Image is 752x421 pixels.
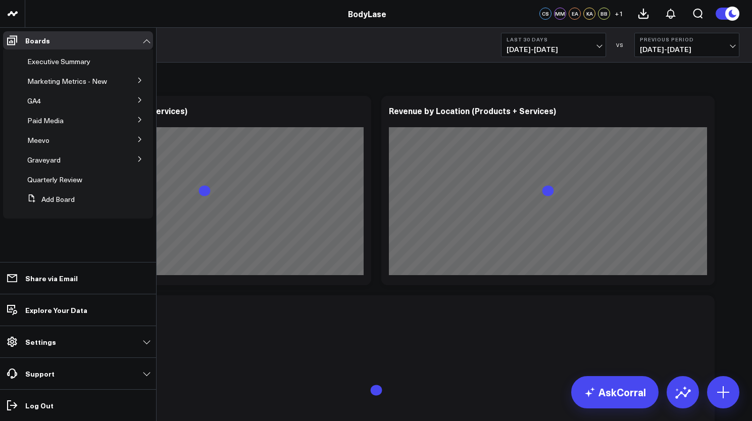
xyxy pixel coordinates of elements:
[27,58,90,66] a: Executive Summary
[23,190,75,208] button: Add Board
[348,8,386,19] a: BodyLase
[571,376,659,408] a: AskCorral
[613,8,625,20] button: +1
[539,8,552,20] div: CS
[598,8,610,20] div: BB
[634,33,739,57] button: Previous Period[DATE]-[DATE]
[27,96,41,106] span: GA4
[25,370,55,378] p: Support
[27,77,107,85] a: Marketing Metrics - New
[25,274,78,282] p: Share via Email
[501,33,606,57] button: Last 30 Days[DATE]-[DATE]
[389,105,556,116] div: Revenue by Location (Products + Services)
[27,57,90,66] span: Executive Summary
[3,396,153,414] a: Log Out
[27,136,49,144] a: Meevo
[25,36,50,44] p: Boards
[27,116,64,125] span: Paid Media
[507,45,600,54] span: [DATE] - [DATE]
[27,156,61,164] a: Graveyard
[25,338,56,346] p: Settings
[27,76,107,86] span: Marketing Metrics - New
[554,8,566,20] div: MM
[611,42,629,48] div: VS
[27,175,82,184] span: Quarterly Review
[507,36,600,42] b: Last 30 Days
[27,135,49,145] span: Meevo
[583,8,595,20] div: KA
[27,97,41,105] a: GA4
[25,401,54,409] p: Log Out
[640,36,734,42] b: Previous Period
[615,10,623,17] span: + 1
[640,45,734,54] span: [DATE] - [DATE]
[25,306,87,314] p: Explore Your Data
[569,8,581,20] div: EA
[27,155,61,165] span: Graveyard
[27,176,82,184] a: Quarterly Review
[27,117,64,125] a: Paid Media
